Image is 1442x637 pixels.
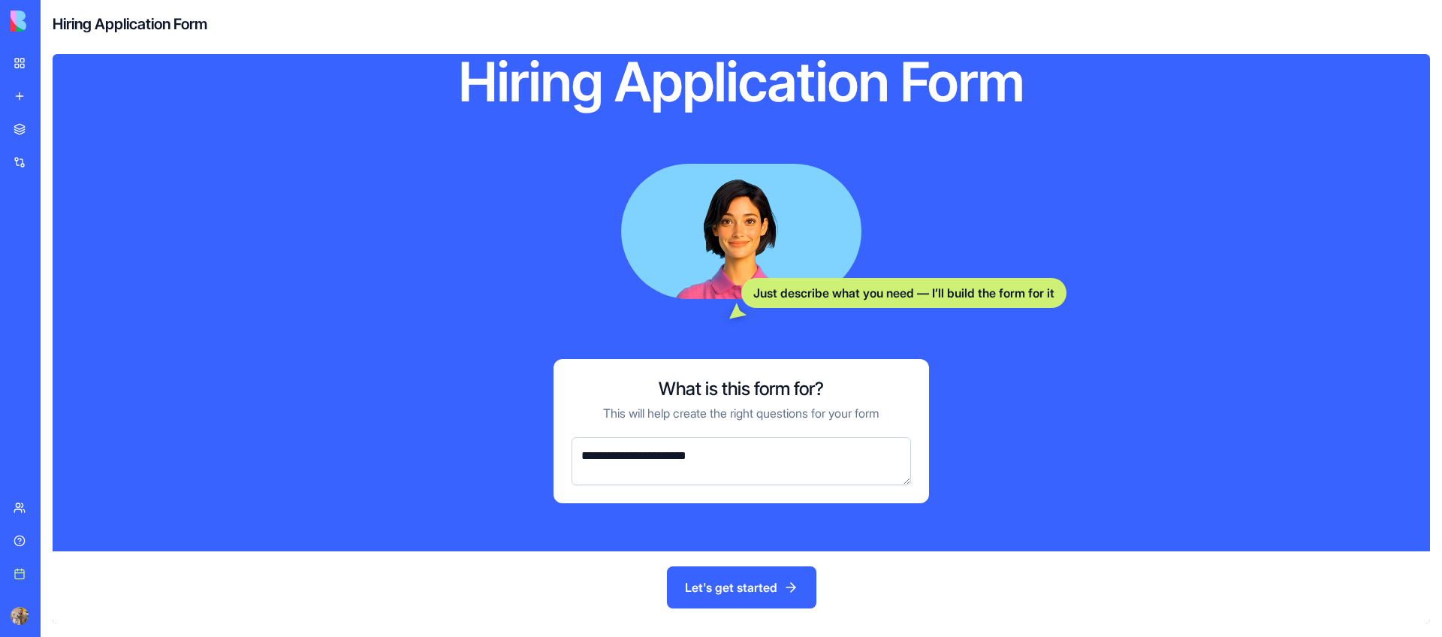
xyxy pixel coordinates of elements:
img: ACg8ocK8DK7VFEuUNZlzAPUVkJvuYpEjKZfk0tkXR3ES_8b0G6X92vYI=s96-c [11,607,29,625]
h3: What is this form for? [659,377,824,401]
button: Let's get started [667,566,816,608]
h1: Hiring Application Form [405,48,1078,116]
h4: Hiring Application Form [53,14,207,35]
img: logo [11,11,104,32]
p: This will help create the right questions for your form [603,404,879,422]
div: Just describe what you need — I’ll build the form for it [741,278,1066,308]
